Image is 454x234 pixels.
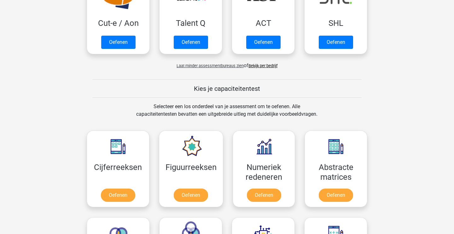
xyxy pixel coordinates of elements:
a: Oefenen [319,36,353,49]
a: Oefenen [246,36,281,49]
a: Oefenen [319,189,353,202]
a: Oefenen [101,189,135,202]
a: Oefenen [174,36,208,49]
a: Oefenen [247,189,281,202]
span: Laat minder assessmentbureaus zien [177,63,244,68]
a: Oefenen [101,36,136,49]
a: Bekijk per bedrijf [248,63,277,68]
h5: Kies je capaciteitentest [92,85,362,92]
div: of [82,57,372,69]
div: Selecteer een los onderdeel van je assessment om te oefenen. Alle capaciteitentesten bevatten een... [130,103,323,126]
a: Oefenen [174,189,208,202]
